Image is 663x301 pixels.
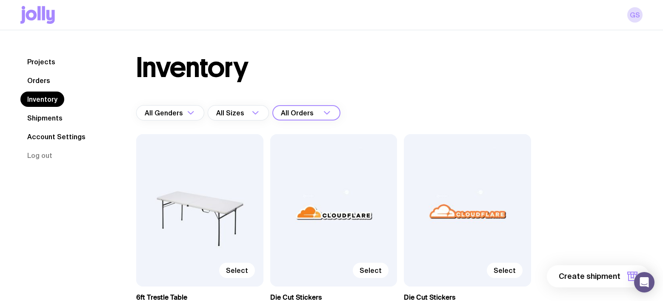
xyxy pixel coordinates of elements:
a: Projects [20,54,62,69]
input: Search for option [246,105,249,120]
span: Create shipment [559,271,620,281]
a: Orders [20,73,57,88]
div: Search for option [272,105,340,120]
input: Search for option [315,105,321,120]
h1: Inventory [136,54,248,81]
button: Create shipment [547,265,649,287]
a: Account Settings [20,129,92,144]
a: Inventory [20,92,64,107]
a: GS [627,7,643,23]
div: Open Intercom Messenger [634,272,654,292]
span: Select [494,266,516,275]
span: All Sizes [216,105,246,120]
span: Select [360,266,382,275]
span: All Genders [145,105,185,120]
a: Shipments [20,110,69,126]
div: Search for option [208,105,269,120]
span: All Orders [281,105,315,120]
span: Select [226,266,248,275]
button: Log out [20,148,59,163]
div: Search for option [136,105,204,120]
